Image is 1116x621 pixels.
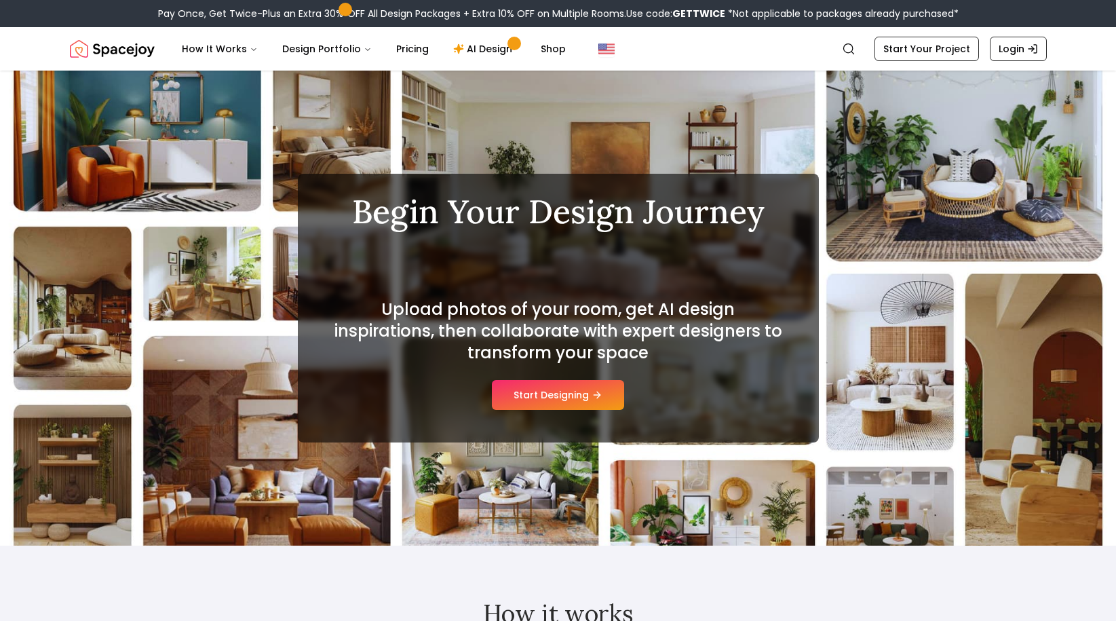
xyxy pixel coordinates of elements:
nav: Global [70,27,1047,71]
a: Shop [530,35,577,62]
img: United States [598,41,615,57]
img: Spacejoy Logo [70,35,155,62]
a: Pricing [385,35,440,62]
span: *Not applicable to packages already purchased* [725,7,959,20]
h1: Begin Your Design Journey [330,195,786,228]
span: Use code: [626,7,725,20]
button: Start Designing [492,380,624,410]
h2: Upload photos of your room, get AI design inspirations, then collaborate with expert designers to... [330,299,786,364]
div: Pay Once, Get Twice-Plus an Extra 30% OFF All Design Packages + Extra 10% OFF on Multiple Rooms. [158,7,959,20]
a: AI Design [442,35,527,62]
nav: Main [171,35,577,62]
a: Login [990,37,1047,61]
b: GETTWICE [672,7,725,20]
button: Design Portfolio [271,35,383,62]
a: Start Your Project [874,37,979,61]
a: Spacejoy [70,35,155,62]
button: How It Works [171,35,269,62]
